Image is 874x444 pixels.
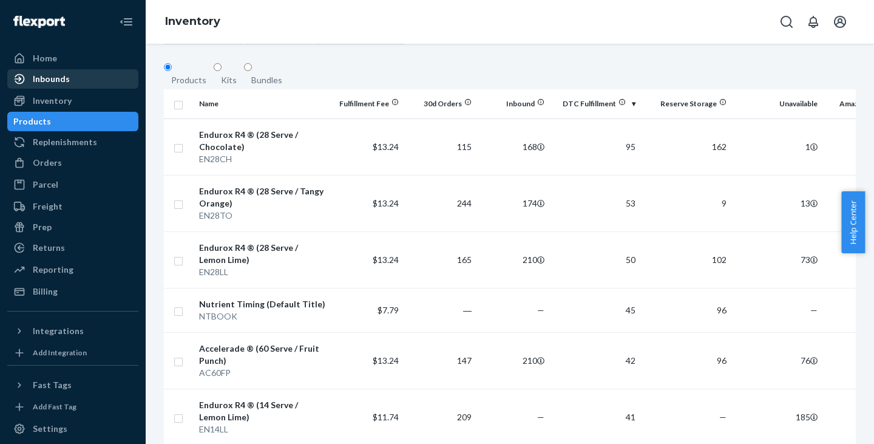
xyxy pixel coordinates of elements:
span: — [719,412,727,422]
span: $11.74 [373,412,399,422]
td: 210 [476,231,549,288]
th: Inbound [476,89,549,118]
div: Endurox R4 ® (28 Serve / Tangy Orange) [199,185,326,210]
th: Fulfillment Fee [331,89,404,118]
span: $7.79 [378,305,399,315]
a: Products [7,112,138,131]
div: Endurox R4 ® (14 Serve / Lemon Lime) [199,399,326,423]
div: EN28LL [199,266,326,278]
span: $13.24 [373,355,399,366]
button: Open Search Box [774,10,799,34]
div: EN14LL [199,423,326,435]
div: Endurox R4 ® (28 Serve / Lemon Lime) [199,242,326,266]
td: 96 [640,332,731,389]
span: $13.24 [373,254,399,265]
div: Inbounds [33,73,70,85]
div: Orders [33,157,62,169]
div: Parcel [33,179,58,191]
input: Kits [214,63,222,71]
td: 165 [404,231,476,288]
a: Prep [7,217,138,237]
div: NTBOOK [199,310,326,323]
td: 42 [549,332,640,389]
div: Accelerade ® (60 Serve / Fruit Punch) [199,343,326,367]
a: Inventory [7,91,138,111]
td: 147 [404,332,476,389]
button: Close Navigation [114,10,138,34]
img: Flexport logo [13,16,65,28]
div: Products [171,74,206,86]
a: Inventory [165,15,220,28]
td: 1 [731,118,822,175]
div: Inventory [33,95,72,107]
td: 45 [549,288,640,332]
button: Fast Tags [7,375,138,395]
td: 9 [640,175,731,231]
td: 53 [549,175,640,231]
th: Reserve Storage [640,89,731,118]
div: Prep [33,221,52,233]
button: Help Center [841,191,865,253]
td: 76 [731,332,822,389]
td: 244 [404,175,476,231]
span: — [537,412,544,422]
a: Inbounds [7,69,138,89]
div: EN28TO [199,210,326,222]
div: Returns [33,242,65,254]
td: 210 [476,332,549,389]
td: 96 [640,288,731,332]
div: Bundles [251,74,282,86]
button: Open notifications [801,10,825,34]
div: Freight [33,200,63,213]
td: 168 [476,118,549,175]
a: Orders [7,153,138,172]
div: EN28CH [199,153,326,165]
a: Freight [7,197,138,216]
th: DTC Fulfillment [549,89,640,118]
th: 30d Orders [404,89,476,118]
span: — [537,305,544,315]
a: Billing [7,282,138,301]
div: Settings [33,423,67,435]
div: Billing [33,285,58,298]
div: Fast Tags [33,379,72,391]
td: 102 [640,231,731,288]
th: Unavailable [731,89,822,118]
input: Products [164,63,172,71]
td: 50 [549,231,640,288]
a: Home [7,49,138,68]
button: Integrations [7,321,138,341]
a: Settings [7,419,138,439]
div: Reporting [33,264,73,276]
span: $13.24 [373,142,399,152]
a: Reporting [7,260,138,279]
td: 73 [731,231,822,288]
div: AC60FP [199,367,326,379]
td: 115 [404,118,476,175]
div: Nutrient Timing (Default Title) [199,298,326,310]
span: $13.24 [373,198,399,208]
a: Add Fast Tag [7,400,138,414]
td: 13 [731,175,822,231]
td: ― [404,288,476,332]
div: Replenishments [33,136,97,148]
div: Integrations [33,325,84,337]
a: Replenishments [7,132,138,152]
td: 174 [476,175,549,231]
td: 162 [640,118,731,175]
a: Parcel [7,175,138,194]
div: Kits [221,74,237,86]
a: Returns [7,238,138,258]
div: Add Integration [33,347,87,358]
div: Endurox R4 ® (28 Serve / Chocolate) [199,129,326,153]
div: Home [33,52,57,64]
td: 95 [549,118,640,175]
div: Products [13,115,51,128]
span: — [810,305,818,315]
ol: breadcrumbs [155,4,230,39]
th: Name [194,89,331,118]
button: Open account menu [828,10,852,34]
input: Bundles [244,63,252,71]
div: Add Fast Tag [33,401,76,412]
